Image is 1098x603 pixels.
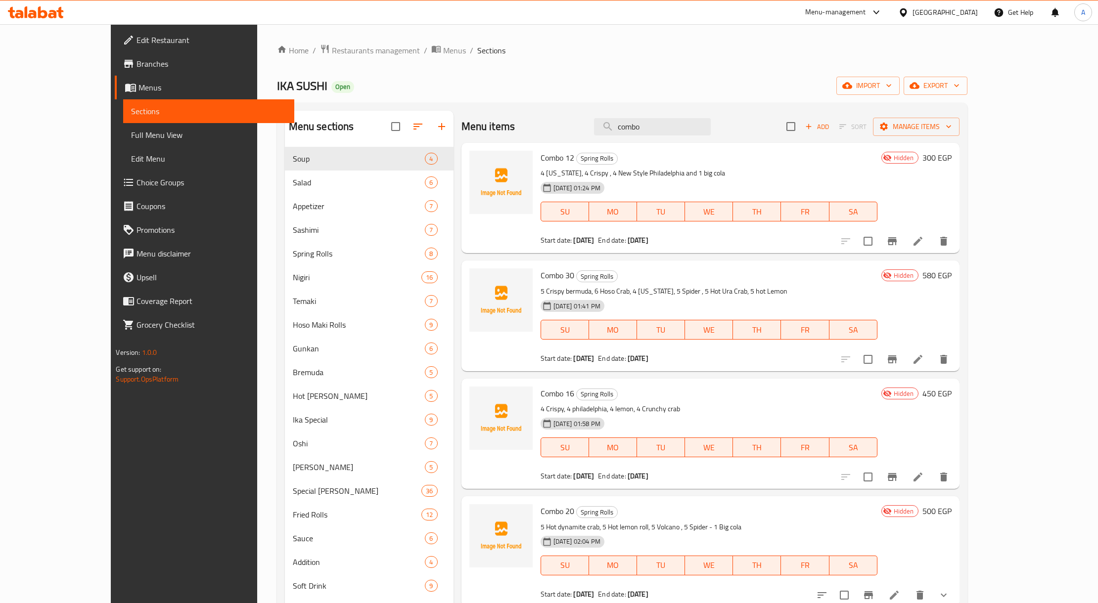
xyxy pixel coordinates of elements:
span: SU [545,440,585,455]
div: items [425,532,437,544]
span: Coverage Report [137,295,286,307]
button: Manage items [873,118,960,136]
div: [PERSON_NAME]5 [285,455,454,479]
span: Restaurants management [332,44,420,56]
button: FR [781,202,829,221]
div: Soft Drink9 [285,574,454,598]
span: [PERSON_NAME] [293,461,425,473]
button: MO [589,320,637,340]
span: 5 [425,463,437,472]
img: Combo 16 [469,387,533,450]
span: [DATE] 02:04 PM [549,537,604,546]
span: Sections [131,105,286,117]
span: 7 [425,225,437,235]
a: Edit menu item [912,235,924,247]
span: export [912,80,960,92]
span: MO [593,440,633,455]
div: Ika Special9 [285,408,454,431]
span: Select to update [858,231,878,252]
div: items [425,295,437,307]
span: TU [641,440,681,455]
span: TU [641,558,681,572]
span: MO [593,205,633,219]
img: Combo 20 [469,504,533,567]
div: Gunkan6 [285,337,454,360]
div: items [425,224,437,236]
span: Spring Rolls [577,388,617,400]
nav: Menu sections [285,143,454,602]
span: Select to update [858,349,878,370]
div: items [425,200,437,212]
span: Start date: [541,234,572,247]
button: Branch-specific-item [880,465,904,489]
div: Bremuda5 [285,360,454,384]
span: 6 [425,534,437,543]
span: Combo 30 [541,268,574,283]
button: TH [733,556,781,575]
li: / [470,44,473,56]
button: TH [733,437,781,457]
span: FR [785,558,825,572]
span: 7 [425,202,437,211]
span: Manage items [881,121,952,133]
span: End date: [598,588,626,601]
span: Select section first [833,119,873,134]
div: items [425,580,437,592]
span: 4 [425,558,437,567]
span: Hidden [890,507,918,516]
div: Oshi [293,437,425,449]
span: SA [833,440,873,455]
div: Bremuda [293,366,425,378]
button: TU [637,437,685,457]
span: 9 [425,320,437,330]
button: SU [541,556,589,575]
span: Start date: [541,470,572,482]
div: Sashimi [293,224,425,236]
span: Combo 16 [541,386,574,401]
div: Special [PERSON_NAME]36 [285,479,454,503]
span: SU [545,323,585,337]
h6: 300 EGP [922,151,952,165]
div: items [421,271,437,283]
button: SU [541,437,589,457]
span: Start date: [541,588,572,601]
button: TU [637,202,685,221]
b: [DATE] [573,588,594,601]
span: 9 [425,415,437,425]
button: Add section [430,115,454,138]
span: MO [593,558,633,572]
span: Hidden [890,153,918,163]
p: 5 Crispy bermuda, 6 Hoso Crab, 4 [US_STATE], 5 Spider , 5 Hot Ura Crab, 5 hot Lemon [541,285,877,298]
a: Edit menu item [888,589,900,601]
span: [DATE] 01:41 PM [549,301,604,311]
span: 7 [425,439,437,448]
span: Hoso Maki Rolls [293,319,425,331]
b: [DATE] [628,352,648,365]
span: SA [833,323,873,337]
span: 5 [425,368,437,377]
button: FR [781,556,829,575]
div: Menu-management [805,6,866,18]
div: Salad6 [285,171,454,194]
div: Addition [293,556,425,568]
span: Select all sections [385,116,406,137]
span: TH [737,558,777,572]
a: Menu disclaimer [115,242,294,265]
span: 6 [425,344,437,353]
a: Branches [115,52,294,76]
button: FR [781,437,829,457]
span: Appetizer [293,200,425,212]
p: 4 Crispy, 4 philadelphia, 4 lemon, 4 Crunchy crab [541,403,877,415]
div: Fried Rolls [293,509,422,520]
b: [DATE] [628,470,648,482]
span: Get support on: [116,363,161,376]
span: [DATE] 01:58 PM [549,419,604,429]
button: delete [932,347,956,371]
button: delete [932,229,956,253]
span: Select section [780,116,801,137]
div: items [425,153,437,165]
button: TU [637,320,685,340]
button: FR [781,320,829,340]
div: Temaki [293,295,425,307]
